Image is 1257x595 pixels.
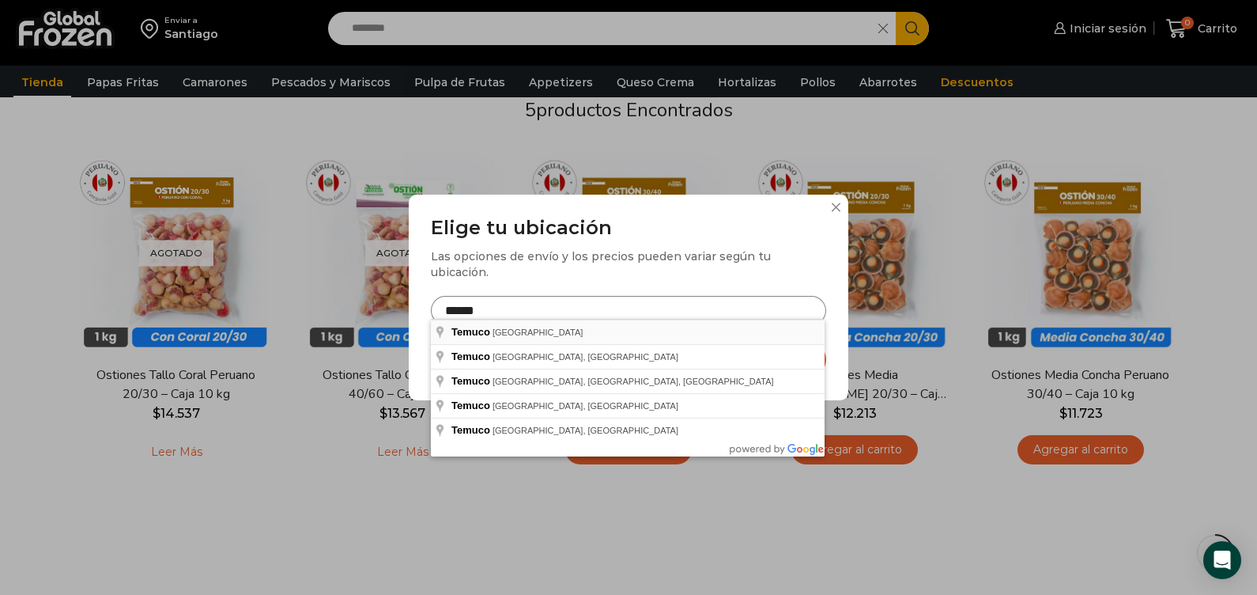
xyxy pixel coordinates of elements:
span: [GEOGRAPHIC_DATA], [GEOGRAPHIC_DATA] [493,401,678,411]
span: [GEOGRAPHIC_DATA] [493,328,583,337]
div: Open Intercom Messenger [1203,541,1241,579]
span: [GEOGRAPHIC_DATA], [GEOGRAPHIC_DATA] [493,426,678,435]
span: Temuco [451,326,490,338]
span: [GEOGRAPHIC_DATA], [GEOGRAPHIC_DATA] [493,352,678,362]
span: Temuco [451,400,490,411]
h3: Elige tu ubicación [431,217,826,240]
span: Temuco [451,375,490,387]
span: Temuco [451,424,490,436]
span: Temuco [451,351,490,362]
div: Las opciones de envío y los precios pueden variar según tu ubicación. [431,248,826,280]
span: [GEOGRAPHIC_DATA], [GEOGRAPHIC_DATA], [GEOGRAPHIC_DATA] [493,377,774,386]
